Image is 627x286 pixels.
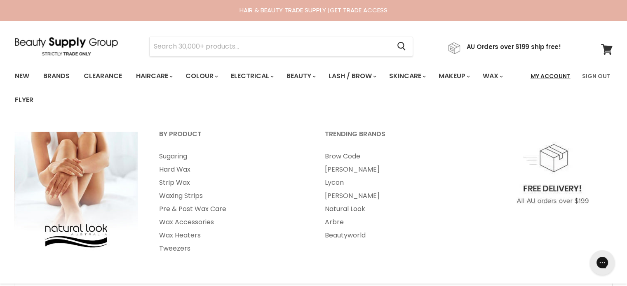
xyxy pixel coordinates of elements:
[577,67,615,85] a: Sign Out
[315,150,479,163] a: Brow Code
[149,150,313,163] a: Sugaring
[322,67,381,85] a: Lash / Brow
[391,37,413,56] button: Search
[130,67,178,85] a: Haircare
[149,163,313,176] a: Hard Wax
[179,67,223,85] a: Colour
[149,229,313,242] a: Wax Heaters
[432,67,475,85] a: Makeup
[150,37,391,56] input: Search
[315,163,479,176] a: [PERSON_NAME]
[5,64,623,112] nav: Main
[37,67,76,85] a: Brands
[9,91,40,109] a: Flyer
[149,150,313,255] ul: Main menu
[526,67,575,85] a: My Account
[9,64,526,112] ul: Main menu
[315,202,479,216] a: Natural Look
[330,6,387,14] a: GET TRADE ACCESS
[5,6,623,14] div: HAIR & BEAUTY TRADE SUPPLY |
[149,242,313,255] a: Tweezers
[77,67,128,85] a: Clearance
[315,189,479,202] a: [PERSON_NAME]
[149,37,413,56] form: Product
[383,67,431,85] a: Skincare
[586,247,619,278] iframe: Gorgias live chat messenger
[149,176,313,189] a: Strip Wax
[315,150,479,242] ul: Main menu
[149,202,313,216] a: Pre & Post Wax Care
[477,67,508,85] a: Wax
[315,229,479,242] a: Beautyworld
[149,216,313,229] a: Wax Accessories
[149,189,313,202] a: Waxing Strips
[315,176,479,189] a: Lycon
[280,67,321,85] a: Beauty
[9,67,35,85] a: New
[315,216,479,229] a: Arbre
[315,128,479,148] a: Trending Brands
[149,128,313,148] a: By Product
[225,67,279,85] a: Electrical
